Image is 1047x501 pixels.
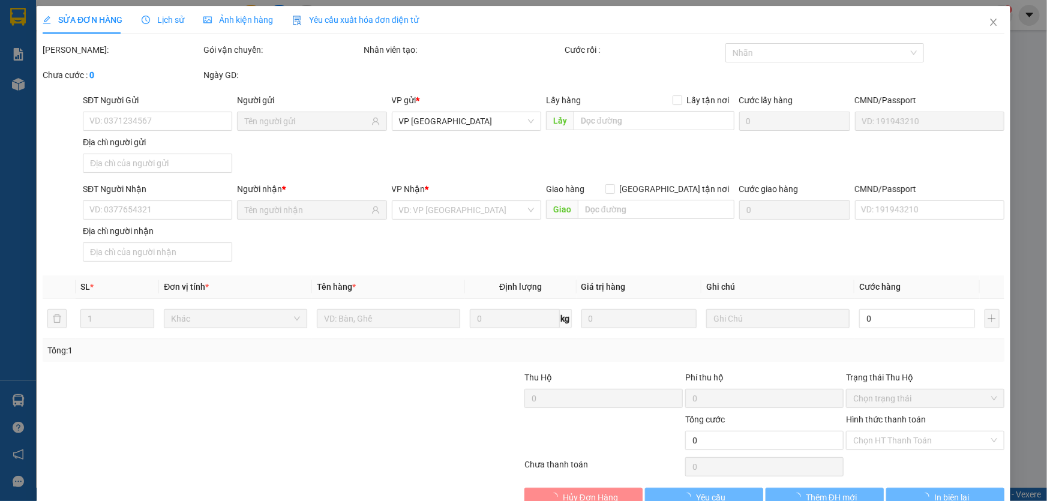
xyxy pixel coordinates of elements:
input: Địa chỉ của người nhận [83,242,232,262]
div: Chưa cước : [43,68,201,82]
input: Tên người gửi [244,115,368,128]
span: Thu Hộ [524,373,552,382]
div: Phí thu hộ [685,371,844,389]
span: Cước hàng [859,282,901,292]
input: Tên người nhận [244,203,368,217]
span: edit [43,16,51,24]
span: loading [683,493,696,501]
div: Địa chỉ người nhận [83,224,232,238]
div: [PERSON_NAME]: [43,43,201,56]
div: CMND/Passport [855,182,1004,196]
div: Gói vận chuyển: [203,43,362,56]
label: Hình thức thanh toán [846,415,926,424]
span: Giao [546,200,578,219]
span: VP Nhận [392,184,425,194]
input: Ghi Chú [706,309,850,328]
span: user [371,117,380,125]
button: Close [977,6,1010,40]
div: Nhân viên tạo: [364,43,563,56]
span: Tổng cước [685,415,725,424]
span: picture [203,16,212,24]
span: Đơn vị tính [164,282,209,292]
input: VD: 191943210 [855,112,1004,131]
div: Người nhận [237,182,386,196]
span: close [989,17,998,27]
span: loading [550,493,563,501]
span: VP Đà Nẵng [399,112,534,130]
div: Tổng: 1 [47,344,404,357]
span: clock-circle [142,16,150,24]
span: [GEOGRAPHIC_DATA] tận nơi [615,182,734,196]
span: Tên hàng [317,282,356,292]
label: Cước giao hàng [739,184,799,194]
div: Chưa thanh toán [524,458,685,479]
span: user [371,206,380,214]
span: Định lượng [499,282,542,292]
input: Cước lấy hàng [739,112,850,131]
button: delete [47,309,67,328]
th: Ghi chú [701,275,854,299]
input: Địa chỉ của người gửi [83,154,232,173]
img: icon [292,16,302,25]
b: 0 [89,70,94,80]
button: plus [985,309,1000,328]
span: Giao hàng [546,184,584,194]
label: Cước lấy hàng [739,95,793,105]
span: Ảnh kiện hàng [203,15,273,25]
input: VD: Bàn, Ghế [317,309,460,328]
div: Cước rồi : [565,43,723,56]
span: Lịch sử [142,15,184,25]
span: Lấy tận nơi [682,94,734,107]
span: Yêu cầu xuất hóa đơn điện tử [292,15,419,25]
input: Cước giao hàng [739,200,850,220]
input: Dọc đường [574,111,734,130]
span: SỬA ĐƠN HÀNG [43,15,122,25]
input: Dọc đường [578,200,734,219]
div: Ngày GD: [203,68,362,82]
span: loading [922,493,935,501]
span: SL [80,282,90,292]
div: VP gửi [392,94,541,107]
span: Khác [171,310,300,328]
span: Lấy hàng [546,95,581,105]
span: kg [560,309,572,328]
div: CMND/Passport [855,94,1004,107]
span: Chọn trạng thái [853,389,997,407]
input: 0 [581,309,697,328]
div: Người gửi [237,94,386,107]
span: loading [793,493,806,501]
div: Địa chỉ người gửi [83,136,232,149]
div: SĐT Người Gửi [83,94,232,107]
div: Trạng thái Thu Hộ [846,371,1004,384]
span: Giá trị hàng [581,282,626,292]
span: Lấy [546,111,574,130]
div: SĐT Người Nhận [83,182,232,196]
